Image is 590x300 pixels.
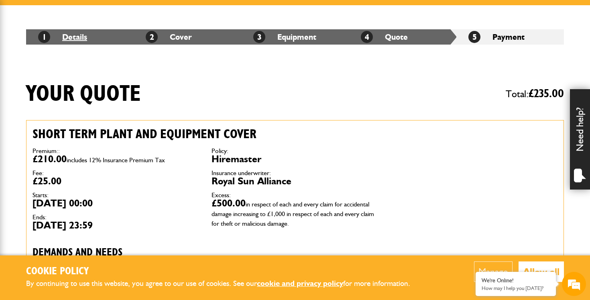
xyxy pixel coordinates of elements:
[349,29,456,45] li: Quote
[33,198,199,208] dd: [DATE] 00:00
[212,176,378,186] dd: Royal Sun Alliance
[26,278,423,290] p: By continuing to use this website, you agree to our use of cookies. See our for more information.
[534,88,564,100] span: 235.00
[33,148,199,154] dt: Premium::
[26,265,423,278] h2: Cookie Policy
[67,156,165,164] span: includes 12% Insurance Premium Tax
[482,285,550,291] p: How may I help you today?
[456,29,564,45] li: Payment
[33,170,199,176] dt: Fee:
[253,32,316,42] a: 3Equipment
[257,279,343,288] a: cookie and privacy policy
[212,148,378,154] dt: Policy:
[506,85,564,103] span: Total:
[253,31,265,43] span: 3
[146,32,192,42] a: 2Cover
[33,176,199,186] dd: £25.00
[33,192,199,198] dt: Starts:
[570,89,590,190] div: Need help?
[26,81,141,108] h1: Your quote
[33,127,378,142] h2: Short term plant and equipment cover
[529,88,564,100] span: £
[33,214,199,220] dt: Ends:
[33,154,199,164] dd: £210.00
[212,154,378,164] dd: Hiremaster
[33,220,199,230] dd: [DATE] 23:59
[212,198,378,227] dd: £500.00
[38,31,50,43] span: 1
[33,247,378,259] h3: Demands and needs
[482,277,550,284] div: We're Online!
[474,261,513,282] button: Manage
[146,31,158,43] span: 2
[519,261,564,282] button: Allow all
[468,31,480,43] span: 5
[38,32,87,42] a: 1Details
[212,200,374,227] span: in respect of each and every claim for accidental damage increasing to £1,000 in respect of each ...
[361,31,373,43] span: 4
[212,192,378,198] dt: Excess:
[212,170,378,176] dt: Insurance underwriter:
